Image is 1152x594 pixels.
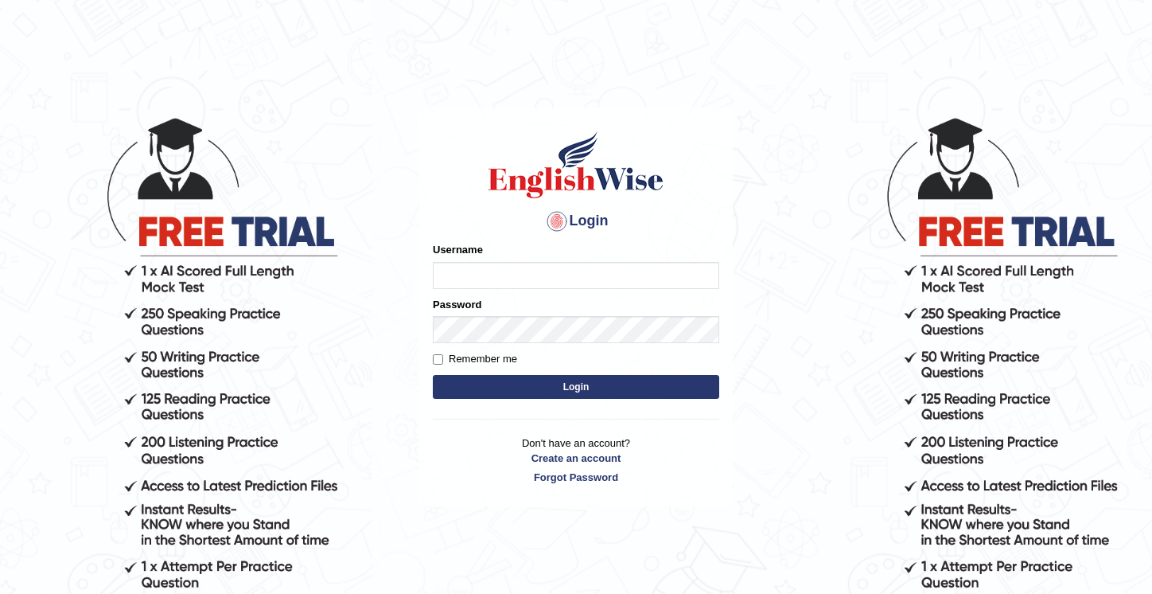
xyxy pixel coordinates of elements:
img: Logo of English Wise sign in for intelligent practice with AI [485,129,667,201]
a: Forgot Password [433,470,719,485]
button: Login [433,375,719,399]
label: Password [433,297,481,312]
p: Don't have an account? [433,436,719,485]
a: Create an account [433,451,719,466]
label: Remember me [433,351,517,367]
input: Remember me [433,354,443,365]
label: Username [433,242,483,257]
h4: Login [433,209,719,234]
